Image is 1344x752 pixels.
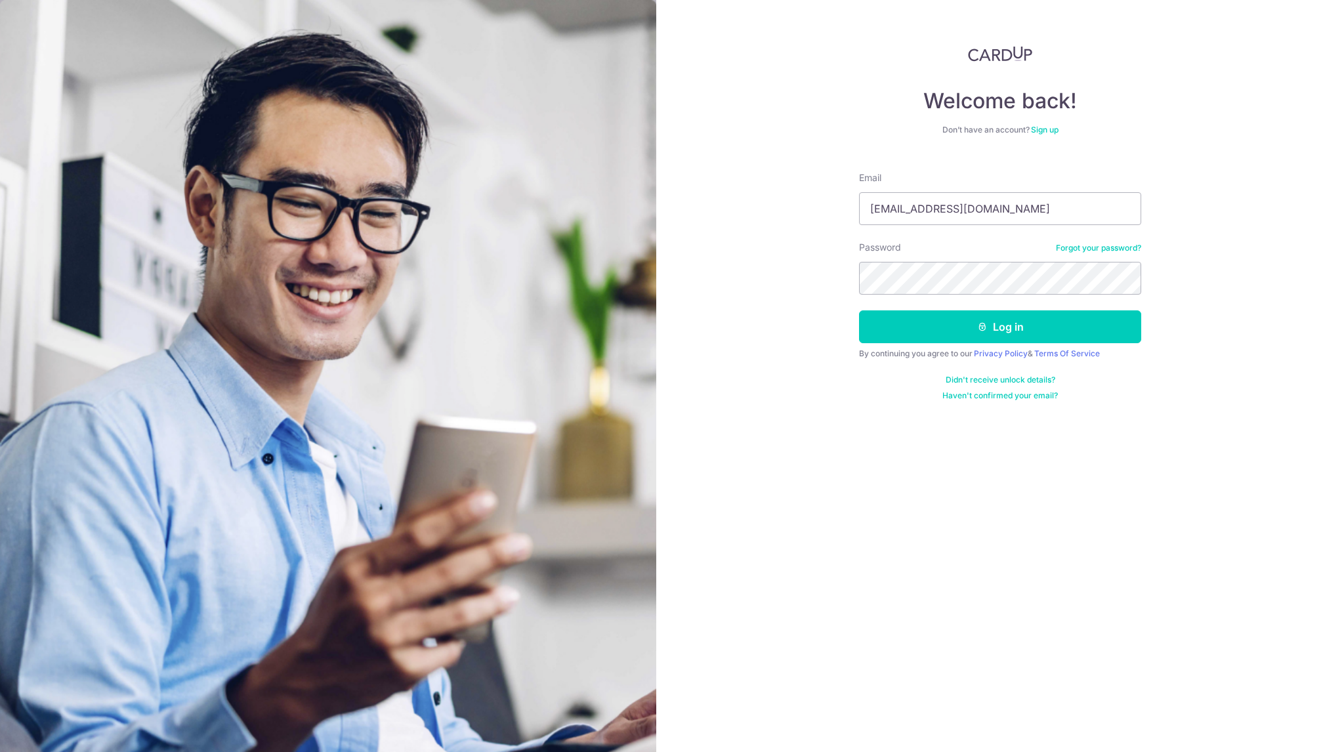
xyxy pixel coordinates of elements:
div: Don’t have an account? [859,125,1141,135]
h4: Welcome back! [859,88,1141,114]
label: Email [859,171,881,184]
a: Haven't confirmed your email? [942,390,1058,401]
label: Password [859,241,901,254]
input: Enter your Email [859,192,1141,225]
a: Terms Of Service [1034,348,1100,358]
img: CardUp Logo [968,46,1032,62]
a: Sign up [1031,125,1059,135]
div: By continuing you agree to our & [859,348,1141,359]
a: Didn't receive unlock details? [946,375,1055,385]
button: Log in [859,310,1141,343]
a: Privacy Policy [974,348,1028,358]
a: Forgot your password? [1056,243,1141,253]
